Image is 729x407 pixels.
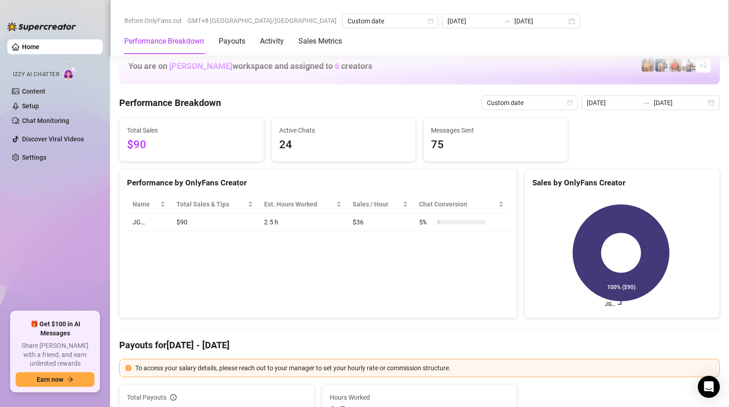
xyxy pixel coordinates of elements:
div: Activity [260,36,284,47]
span: swap-right [503,17,511,25]
span: Messages Sent [431,125,560,135]
span: exclamation-circle [125,365,132,371]
a: Home [22,43,39,50]
div: Payouts [219,36,245,47]
div: Open Intercom Messenger [698,376,720,398]
button: Earn nowarrow-right [16,372,94,387]
span: 24 [279,136,409,154]
span: Hours Worked [330,392,509,402]
span: Sales / Hour [353,199,401,209]
span: calendar [567,100,573,106]
input: Start date [587,98,639,108]
span: + 2 [700,60,707,70]
img: Axel [655,59,668,72]
h4: Performance Breakdown [119,96,221,109]
input: End date [654,98,706,108]
th: Name [127,195,171,213]
td: $36 [347,213,414,231]
a: Discover Viral Videos [22,135,84,143]
h4: Payouts for [DATE] - [DATE] [119,339,720,351]
span: $90 [127,136,256,154]
th: Sales / Hour [347,195,414,213]
td: JG… [127,213,171,231]
input: End date [514,16,567,26]
span: 6 [335,61,339,71]
span: Total Sales & Tips [177,199,246,209]
a: Setup [22,102,39,110]
span: Earn now [37,376,63,383]
span: Custom date [487,96,572,110]
span: info-circle [170,394,177,401]
h1: You are on workspace and assigned to creators [128,61,372,71]
img: logo-BBDzfeDw.svg [7,22,76,31]
span: Custom date [348,14,433,28]
div: Performance by OnlyFans Creator [127,177,509,189]
span: Chat Conversion [419,199,497,209]
img: JG [641,59,654,72]
img: AI Chatter [63,67,77,80]
img: Justin [669,59,682,72]
span: Total Sales [127,125,256,135]
div: Est. Hours Worked [264,199,334,209]
div: Sales Metrics [298,36,342,47]
span: Name [133,199,158,209]
td: $90 [171,213,259,231]
span: 5 % [419,217,434,227]
span: [PERSON_NAME] [169,61,232,71]
img: JUSTIN [683,59,696,72]
div: Performance Breakdown [124,36,204,47]
text: JG… [605,301,615,307]
a: Chat Monitoring [22,117,69,124]
span: Active Chats [279,125,409,135]
td: 2.5 h [259,213,347,231]
a: Settings [22,154,46,161]
input: Start date [447,16,500,26]
span: Izzy AI Chatter [13,70,59,79]
th: Chat Conversion [414,195,509,213]
span: Before OnlyFans cut [124,14,182,28]
span: to [503,17,511,25]
span: 75 [431,136,560,154]
div: To access your salary details, please reach out to your manager to set your hourly rate or commis... [135,363,714,373]
span: swap-right [643,99,650,106]
span: to [643,99,650,106]
a: Content [22,88,45,95]
th: Total Sales & Tips [171,195,259,213]
span: 🎁 Get $100 in AI Messages [16,320,94,338]
span: GMT+8 [GEOGRAPHIC_DATA]/[GEOGRAPHIC_DATA] [188,14,337,28]
span: Share [PERSON_NAME] with a friend, and earn unlimited rewards [16,341,94,368]
span: Total Payouts [127,392,166,402]
div: Sales by OnlyFans Creator [532,177,712,189]
span: calendar [428,18,433,24]
span: arrow-right [67,376,73,383]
